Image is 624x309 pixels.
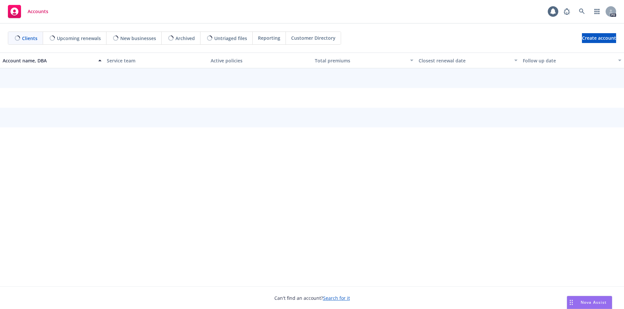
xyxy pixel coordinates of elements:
a: Report a Bug [560,5,573,18]
div: Account name, DBA [3,57,94,64]
button: Total premiums [312,53,416,68]
span: Nova Assist [581,299,607,305]
div: Closest renewal date [419,57,510,64]
span: Can't find an account? [274,295,350,301]
a: Switch app [590,5,604,18]
span: Customer Directory [291,34,335,41]
span: Upcoming renewals [57,35,101,42]
a: Accounts [5,2,51,21]
button: Closest renewal date [416,53,520,68]
div: Service team [107,57,206,64]
div: Drag to move [567,296,575,309]
div: Follow up date [523,57,614,64]
div: Total premiums [315,57,406,64]
span: Create account [582,32,616,44]
div: Active policies [211,57,310,64]
span: New businesses [120,35,156,42]
span: Untriaged files [214,35,247,42]
button: Active policies [208,53,312,68]
a: Create account [582,33,616,43]
button: Nova Assist [567,296,612,309]
a: Search [575,5,589,18]
button: Service team [104,53,208,68]
span: Accounts [28,9,48,14]
span: Reporting [258,34,280,41]
span: Clients [22,35,37,42]
a: Search for it [323,295,350,301]
span: Archived [175,35,195,42]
